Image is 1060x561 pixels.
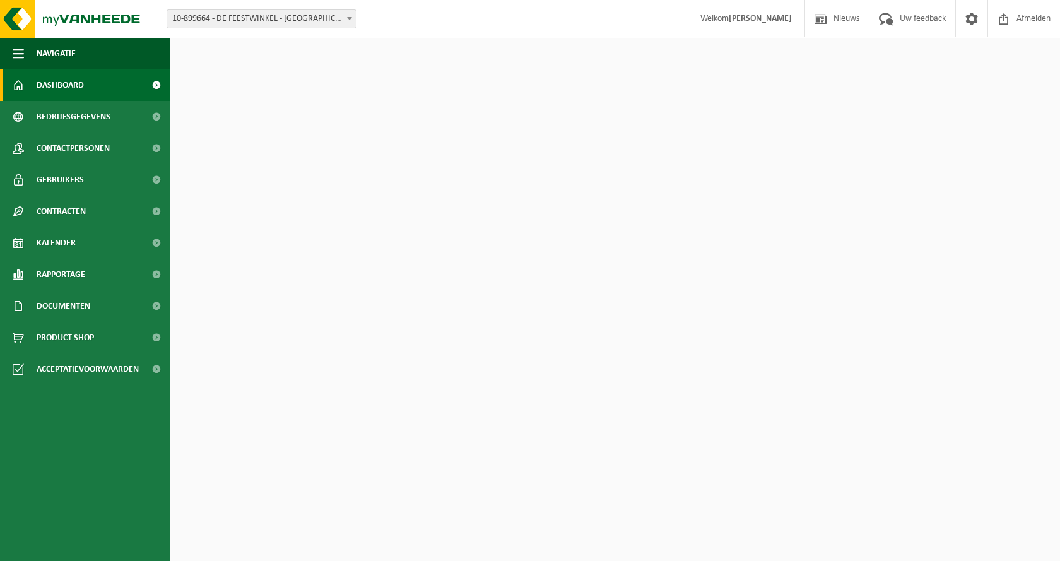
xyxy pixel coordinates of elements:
[37,101,110,133] span: Bedrijfsgegevens
[729,14,792,23] strong: [PERSON_NAME]
[167,9,356,28] span: 10-899664 - DE FEESTWINKEL - OUDENAARDE
[37,259,85,290] span: Rapportage
[37,322,94,353] span: Product Shop
[167,10,356,28] span: 10-899664 - DE FEESTWINKEL - OUDENAARDE
[37,164,84,196] span: Gebruikers
[37,38,76,69] span: Navigatie
[37,353,139,385] span: Acceptatievoorwaarden
[37,196,86,227] span: Contracten
[37,133,110,164] span: Contactpersonen
[37,227,76,259] span: Kalender
[37,69,84,101] span: Dashboard
[37,290,90,322] span: Documenten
